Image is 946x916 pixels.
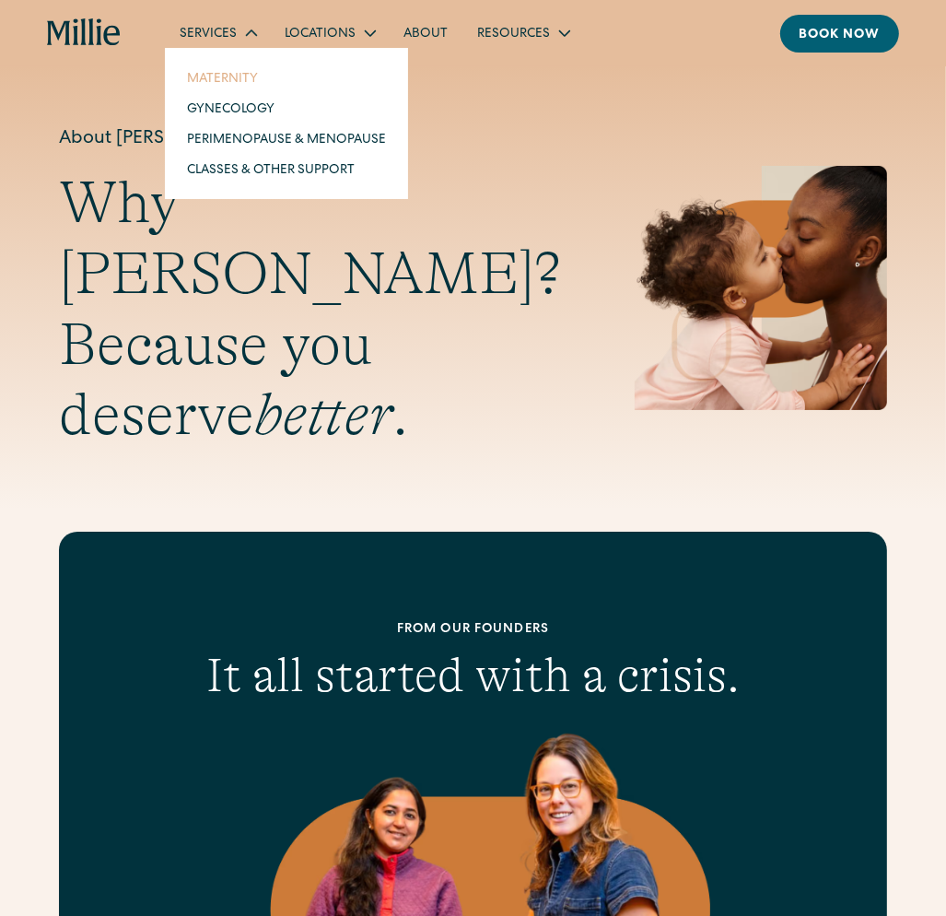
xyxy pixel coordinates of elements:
div: Services [165,18,270,48]
div: Resources [462,18,583,48]
div: From our founders [177,620,769,640]
a: Maternity [172,63,401,93]
a: Book now [780,15,899,53]
h1: About [PERSON_NAME] Clinic [59,125,561,153]
em: better [254,382,392,448]
a: Perimenopause & Menopause [172,123,401,154]
div: Locations [270,18,389,48]
img: Mother and baby sharing a kiss, highlighting the emotional bond and nurturing care at the heart o... [635,166,887,409]
h2: It all started with a crisis. [177,647,769,704]
div: Locations [285,25,356,44]
a: home [47,18,120,47]
div: Resources [477,25,550,44]
nav: Services [165,48,408,199]
a: Classes & Other Support [172,154,401,184]
h2: Why [PERSON_NAME]? Because you deserve . [59,168,561,451]
a: Gynecology [172,93,401,123]
a: About [389,18,462,48]
div: Services [180,25,237,44]
div: Book now [799,26,881,45]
